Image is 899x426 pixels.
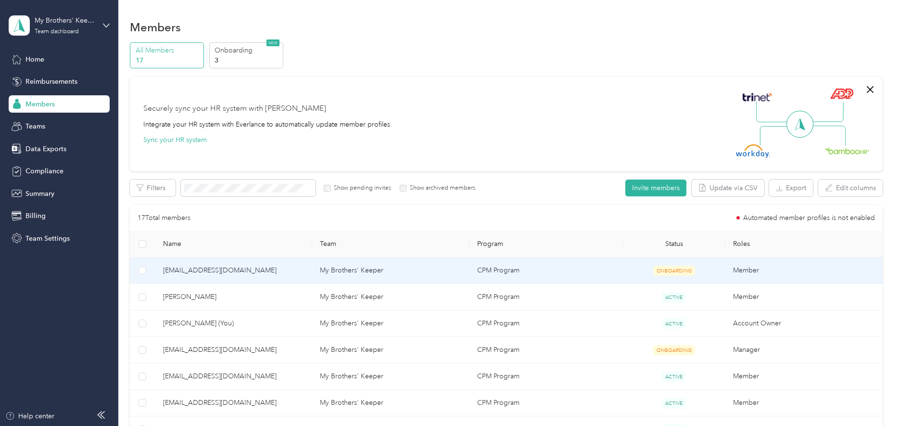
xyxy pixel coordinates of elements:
[163,265,305,276] span: [EMAIL_ADDRESS][DOMAIN_NAME]
[845,372,899,426] iframe: Everlance-gr Chat Button Frame
[406,184,475,193] label: Show archived members
[130,22,181,32] h1: Members
[143,119,392,129] div: Integrate your HR system with Everlance to automatically update member profiles.
[5,411,54,421] button: Help center
[760,126,793,145] img: Line Left Down
[469,363,623,390] td: CPM Program
[725,284,883,310] td: Member
[25,166,63,176] span: Compliance
[469,258,623,284] td: CPM Program
[155,390,313,416] td: jandjwallerius@gmail.com
[769,180,813,196] button: Export
[830,88,853,99] img: ADP
[35,15,95,26] div: My Brothers' Keeper
[740,90,774,104] img: Trinet
[155,258,313,284] td: jaidynweber55@gmail.com
[155,231,313,258] th: Name
[662,319,686,329] span: ACTIVE
[155,363,313,390] td: kayp1264@yahoo.com
[653,345,695,355] span: ONBOARDING
[825,147,869,154] img: BambooHR
[623,337,725,363] td: ONBOARDING
[330,184,391,193] label: Show pending invites
[662,292,686,302] span: ACTIVE
[163,292,305,302] span: [PERSON_NAME]
[725,337,883,363] td: Manager
[312,390,469,416] td: My Brothers' Keeper
[725,390,883,416] td: Member
[138,213,190,223] p: 17 Total members
[743,215,875,221] span: Automated member profiles is not enabled
[25,77,77,87] span: Reimbursements
[155,284,313,310] td: Sarah Larson
[25,189,54,199] span: Summary
[469,390,623,416] td: CPM Program
[312,310,469,337] td: My Brothers' Keeper
[623,231,725,258] th: Status
[25,233,70,244] span: Team Settings
[725,363,883,390] td: Member
[725,258,883,284] td: Member
[469,310,623,337] td: CPM Program
[25,121,45,131] span: Teams
[725,231,883,258] th: Roles
[662,398,686,408] span: ACTIVE
[725,310,883,337] td: Account Owner
[469,231,623,258] th: Program
[163,318,305,329] span: [PERSON_NAME] (You)
[692,180,764,196] button: Update via CSV
[818,180,883,196] button: Edit columns
[810,102,844,122] img: Line Right Up
[215,45,280,55] p: Onboarding
[266,39,279,46] span: NEW
[136,45,201,55] p: All Members
[143,135,207,145] button: Sync your HR system
[312,337,469,363] td: My Brothers' Keeper
[163,371,305,382] span: [EMAIL_ADDRESS][DOMAIN_NAME]
[662,372,686,382] span: ACTIVE
[25,144,66,154] span: Data Exports
[623,258,725,284] td: ONBOARDING
[25,54,44,65] span: Home
[143,103,326,115] div: Securely sync your HR system with [PERSON_NAME]
[155,337,313,363] td: csiplinger@136mbk.com
[215,55,280,65] p: 3
[163,398,305,408] span: [EMAIL_ADDRESS][DOMAIN_NAME]
[312,284,469,310] td: My Brothers' Keeper
[136,55,201,65] p: 17
[312,231,469,258] th: Team
[625,180,686,196] button: Invite members
[469,337,623,363] td: CPM Program
[163,345,305,355] span: [EMAIL_ADDRESS][DOMAIN_NAME]
[312,363,469,390] td: My Brothers' Keeper
[312,258,469,284] td: My Brothers' Keeper
[756,102,790,123] img: Line Left Up
[25,211,46,221] span: Billing
[25,99,55,109] span: Members
[653,266,695,276] span: ONBOARDING
[469,284,623,310] td: CPM Program
[736,144,770,158] img: Workday
[130,180,176,196] button: Filters
[35,29,79,35] div: Team dashboard
[155,310,313,337] td: Sarah Larson (You)
[163,240,305,248] span: Name
[812,126,846,146] img: Line Right Down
